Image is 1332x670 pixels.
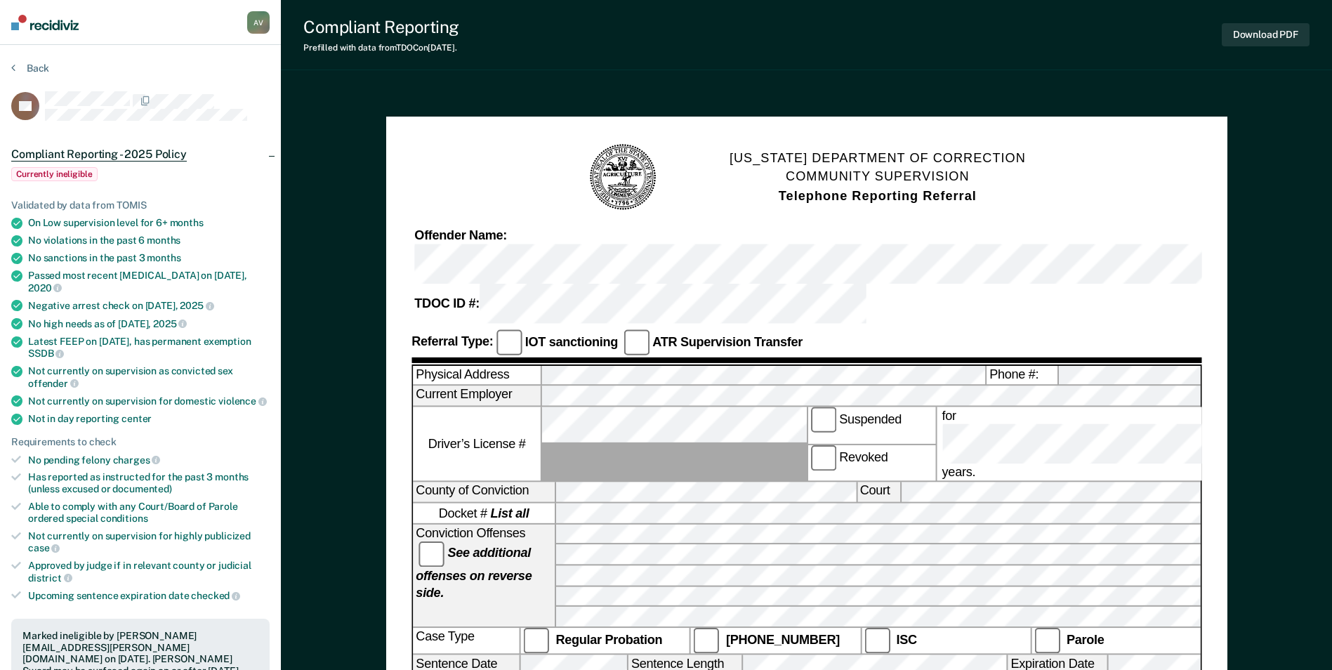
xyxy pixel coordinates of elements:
div: Not currently on supervision for domestic [28,395,270,407]
span: case [28,542,60,553]
strong: Telephone Reporting Referral [778,189,976,203]
span: SSDB [28,348,64,359]
span: checked [191,590,240,601]
div: Prefilled with data from TDOC on [DATE] . [303,43,459,53]
input: See additional offenses on reverse side. [418,541,444,567]
strong: [PHONE_NUMBER] [726,633,840,647]
div: Compliant Reporting [303,17,459,37]
img: Recidiviz [11,15,79,30]
span: 2025 [153,318,187,329]
label: Court [857,482,899,502]
div: On Low supervision level for 6+ [28,217,270,229]
div: Negative arrest check on [DATE], [28,299,270,312]
span: 2025 [180,300,213,311]
div: A V [247,11,270,34]
div: No pending felony [28,454,270,466]
div: Case Type [413,628,519,654]
strong: List all [490,506,529,520]
input: Revoked [810,445,836,471]
input: ATR Supervision Transfer [624,330,649,356]
strong: ISC [896,633,916,647]
label: Physical Address [413,365,541,385]
span: months [147,235,180,246]
strong: ATR Supervision Transfer [652,335,803,349]
span: offender [28,378,79,389]
span: Compliant Reporting - 2025 Policy [11,147,187,162]
label: Phone #: [987,365,1057,385]
div: Able to comply with any Court/Board of Parole ordered special [28,501,270,525]
div: Not currently on supervision as convicted sex [28,365,270,389]
span: 2020 [28,282,62,294]
div: Validated by data from TOMIS [11,199,270,211]
span: documented) [112,483,171,494]
div: Has reported as instructed for the past 3 months (unless excused or [28,471,270,495]
span: charges [113,454,161,466]
div: No high needs as of [DATE], [28,317,270,330]
button: AV [247,11,270,34]
button: Download PDF [1222,23,1310,46]
span: district [28,572,72,584]
span: Docket # [438,504,529,521]
div: Latest FEEP on [DATE], has permanent exemption [28,336,270,360]
label: Driver’s License # [413,407,541,481]
span: months [170,217,204,228]
div: No sanctions in the past 3 [28,252,270,264]
div: Upcoming sentence expiration date [28,589,270,602]
strong: See additional offenses on reverse side. [416,546,532,599]
label: Revoked [807,445,935,481]
strong: Offender Name: [414,229,507,243]
strong: Regular Probation [555,633,662,647]
label: County of Conviction [413,482,555,502]
label: Suspended [807,407,935,444]
div: Not in day reporting [28,413,270,425]
strong: TDOC ID #: [414,297,480,311]
strong: IOT sanctioning [525,335,617,349]
input: IOT sanctioning [496,330,522,356]
strong: Parole [1067,633,1104,647]
div: Approved by judge if in relevant county or judicial [28,560,270,584]
span: months [147,252,180,263]
div: Requirements to check [11,436,270,448]
img: TN Seal [588,142,659,213]
span: violence [218,395,267,407]
button: Back [11,62,49,74]
label: Current Employer [413,386,541,406]
h1: [US_STATE] DEPARTMENT OF CORRECTION COMMUNITY SUPERVISION [730,149,1026,206]
strong: Referral Type: [411,335,493,349]
input: for years. [942,424,1328,464]
div: Conviction Offenses [413,524,555,626]
div: Passed most recent [MEDICAL_DATA] on [DATE], [28,270,270,294]
input: ISC [864,628,890,654]
div: No violations in the past 6 [28,235,270,247]
label: for years. [939,407,1331,481]
input: Parole [1034,628,1060,654]
input: Regular Probation [523,628,549,654]
span: center [121,413,152,424]
input: Suspended [810,407,836,433]
input: [PHONE_NUMBER] [694,628,720,654]
span: conditions [100,513,148,524]
div: Not currently on supervision for highly publicized [28,530,270,554]
span: Currently ineligible [11,167,98,181]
